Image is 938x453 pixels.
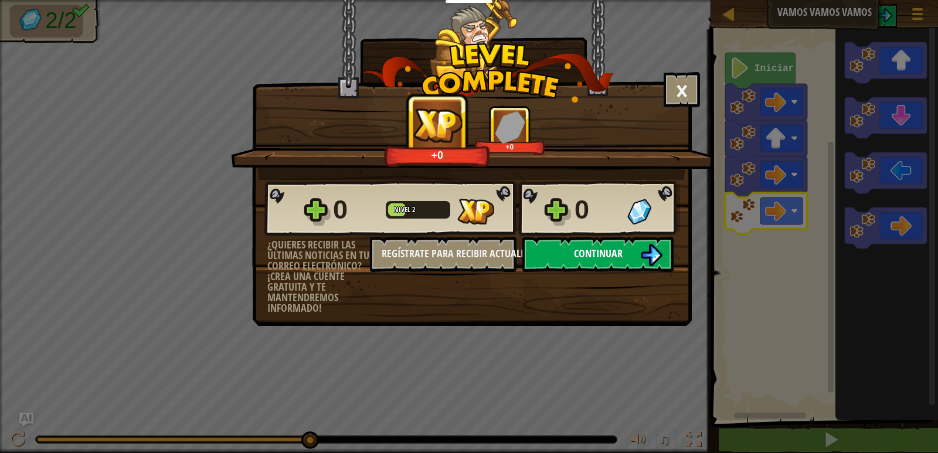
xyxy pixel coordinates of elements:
div: +0 [477,142,543,151]
div: +0 [388,148,487,162]
img: level_complete.png [363,43,614,103]
button: × [664,72,700,107]
span: Continuar [574,246,623,261]
div: 0 [575,191,620,229]
img: XP Conseguida [457,199,494,224]
div: 0 [333,191,379,229]
button: Continuar [522,237,674,272]
img: Gemas Conseguidas [495,111,525,143]
div: ¿Quieres recibir las últimas noticias en tu correo electrónico? ¡Crea una cuente gratuita y te ma... [267,240,370,314]
span: Nivel [394,205,412,214]
span: 2 [412,205,416,214]
img: Continuar [640,244,662,266]
button: Regístrate para recibir actualizaciones. [370,237,516,272]
img: XP Conseguida [412,107,464,143]
img: Gemas Conseguidas [627,199,651,224]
